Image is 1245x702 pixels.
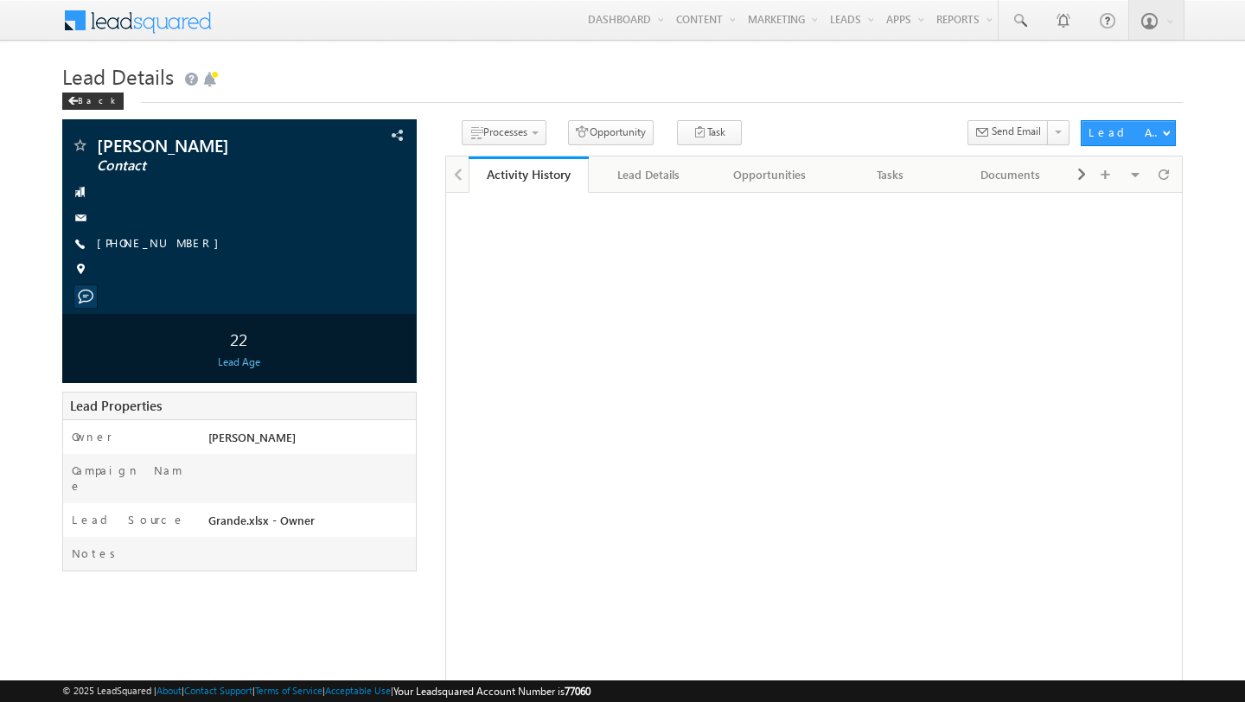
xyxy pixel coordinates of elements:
a: Acceptable Use [325,685,391,696]
span: Your Leadsquared Account Number is [393,685,591,698]
span: Lead Details [62,62,174,90]
a: Lead Details [589,156,710,193]
a: About [156,685,182,696]
label: Campaign Name [72,463,191,494]
div: Opportunities [724,164,815,185]
button: Opportunity [568,120,654,145]
a: Tasks [830,156,951,193]
button: Send Email [967,120,1049,145]
label: Lead Source [72,512,185,527]
a: Activity History [469,156,590,193]
div: Tasks [844,164,935,185]
span: 77060 [565,685,591,698]
a: Contact Support [184,685,252,696]
div: Lead Actions [1089,124,1162,140]
label: Notes [72,546,122,561]
span: © 2025 LeadSquared | | | | | [62,683,591,699]
span: Lead Properties [70,397,162,414]
button: Task [677,120,742,145]
a: Terms of Service [255,685,322,696]
button: Processes [462,120,546,145]
a: Back [62,92,132,106]
a: Opportunities [710,156,831,193]
span: Send Email [992,124,1041,139]
label: Owner [72,429,112,444]
div: 22 [67,322,412,354]
span: Processes [483,125,527,138]
button: Lead Actions [1081,120,1176,146]
a: Documents [951,156,1072,193]
span: [PERSON_NAME] [97,137,316,154]
div: Lead Details [603,164,694,185]
div: Back [62,93,124,110]
div: Activity History [482,166,577,182]
div: Documents [965,164,1057,185]
div: Grande.xlsx - Owner [204,512,416,536]
span: [PHONE_NUMBER] [97,235,227,252]
span: Contact [97,157,316,175]
span: [PERSON_NAME] [208,430,296,444]
div: Lead Age [67,354,412,370]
